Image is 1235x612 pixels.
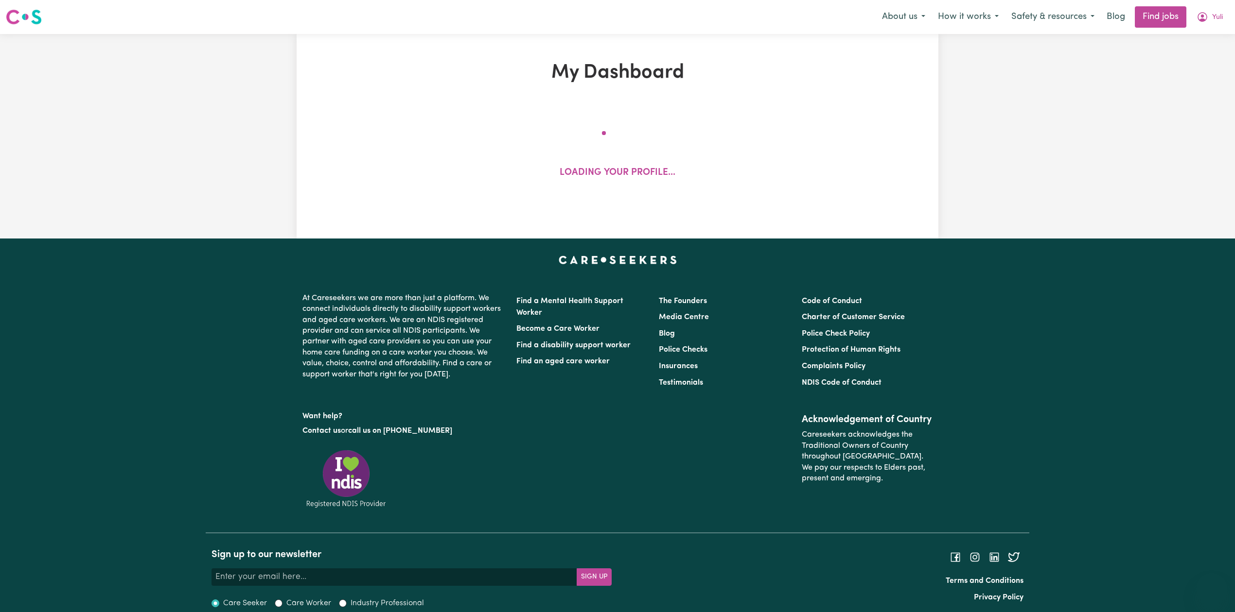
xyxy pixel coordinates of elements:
label: Industry Professional [351,597,424,609]
a: Media Centre [659,313,709,321]
a: Contact us [302,427,341,435]
a: Insurances [659,362,698,370]
p: Loading your profile... [560,166,675,180]
label: Care Seeker [223,597,267,609]
a: Follow Careseekers on Facebook [950,553,961,561]
a: Careseekers logo [6,6,42,28]
iframe: Button to launch messaging window [1196,573,1227,604]
h2: Sign up to our newsletter [212,549,612,561]
h1: My Dashboard [409,61,826,85]
label: Care Worker [286,597,331,609]
a: Police Checks [659,346,707,354]
p: or [302,422,505,440]
a: Blog [1101,6,1131,28]
a: Find an aged care worker [516,357,610,365]
a: Find jobs [1135,6,1186,28]
a: Code of Conduct [802,297,862,305]
input: Enter your email here... [212,568,577,586]
a: NDIS Code of Conduct [802,379,882,387]
a: Become a Care Worker [516,325,600,333]
a: Follow Careseekers on LinkedIn [988,553,1000,561]
p: Careseekers acknowledges the Traditional Owners of Country throughout [GEOGRAPHIC_DATA]. We pay o... [802,425,933,488]
a: Complaints Policy [802,362,865,370]
a: Terms and Conditions [946,577,1023,585]
a: Privacy Policy [974,594,1023,601]
a: Protection of Human Rights [802,346,900,354]
button: Safety & resources [1005,7,1101,27]
a: Find a disability support worker [516,341,631,349]
a: Blog [659,330,675,338]
a: Careseekers home page [559,256,677,264]
button: How it works [932,7,1005,27]
a: Find a Mental Health Support Worker [516,297,623,317]
a: call us on [PHONE_NUMBER] [348,427,452,435]
p: Want help? [302,407,505,422]
button: My Account [1190,7,1229,27]
a: Police Check Policy [802,330,870,338]
a: The Founders [659,297,707,305]
button: About us [876,7,932,27]
a: Follow Careseekers on Twitter [1008,553,1020,561]
a: Charter of Customer Service [802,313,905,321]
button: Subscribe [577,568,612,586]
img: Registered NDIS provider [302,448,390,509]
a: Follow Careseekers on Instagram [969,553,981,561]
img: Careseekers logo [6,8,42,26]
h2: Acknowledgement of Country [802,414,933,425]
span: Yuli [1212,12,1223,23]
p: At Careseekers we are more than just a platform. We connect individuals directly to disability su... [302,289,505,384]
a: Testimonials [659,379,703,387]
